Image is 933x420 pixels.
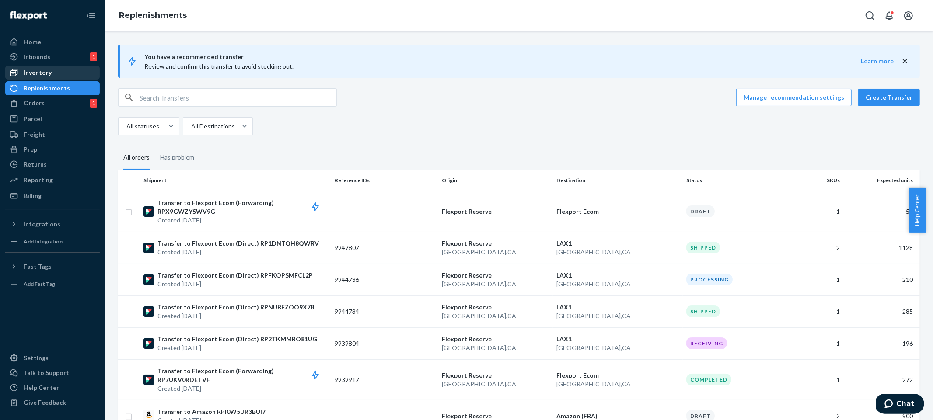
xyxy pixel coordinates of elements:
div: Settings [24,354,49,362]
a: Add Integration [5,235,100,249]
span: You have a recommended transfer [144,52,861,62]
div: Prep [24,145,37,154]
p: Created [DATE] [157,384,328,393]
th: Status [683,170,790,191]
td: 9944736 [331,264,438,295]
div: Give Feedback [24,398,66,407]
div: Receiving [686,337,727,349]
p: LAX1 [556,239,679,248]
a: Replenishments [5,81,100,95]
div: Add Integration [24,238,63,245]
input: Search Transfers [140,89,336,106]
p: Transfer to Flexport Ecom (Forwarding) RPX9GWZYSWV9G [157,198,328,216]
button: close [901,57,909,66]
td: 1 [790,327,843,359]
th: Shipment [140,170,331,191]
p: Transfer to Amazon RPI0W5UR3BUI7 [157,407,266,416]
td: 9939804 [331,327,438,359]
th: Origin [438,170,553,191]
th: SKUs [790,170,843,191]
div: Completed [686,374,731,385]
button: Help Center [909,188,926,233]
div: All Destinations [191,122,235,131]
td: 1 [790,191,843,232]
div: All statuses [126,122,159,131]
p: [GEOGRAPHIC_DATA] , CA [556,344,679,352]
button: Create Transfer [858,89,920,106]
div: Home [24,38,41,46]
iframe: Opens a widget where you can chat to one of our agents [876,394,924,416]
td: 285 [843,295,920,327]
p: [GEOGRAPHIC_DATA] , CA [556,312,679,320]
td: 56 [843,191,920,232]
p: Created [DATE] [157,344,317,352]
div: Processing [686,274,733,285]
p: Flexport Reserve [442,271,549,280]
p: Transfer to Flexport Ecom (Direct) RP1DNTQH8QWRV [157,239,319,248]
p: LAX1 [556,335,679,344]
div: Integrations [24,220,60,229]
input: All Destinations [190,122,191,131]
img: Flexport logo [10,11,47,20]
a: Inventory [5,66,100,80]
div: Draft [686,205,715,217]
p: Flexport Reserve [442,207,549,216]
div: Shipped [686,305,720,317]
p: Flexport Ecom [556,207,679,216]
td: 9944734 [331,295,438,327]
p: Created [DATE] [157,312,314,320]
p: LAX1 [556,303,679,312]
button: Fast Tags [5,260,100,274]
td: 9939917 [331,359,438,400]
a: Help Center [5,381,100,395]
div: Has problem [160,146,194,169]
button: Open notifications [881,7,898,24]
div: Reporting [24,176,53,184]
p: Flexport Ecom [556,371,679,380]
a: Settings [5,351,100,365]
p: [GEOGRAPHIC_DATA] , CA [442,380,549,389]
div: Freight [24,130,45,139]
td: 272 [843,359,920,400]
a: Inbounds1 [5,50,100,64]
a: Reporting [5,173,100,187]
div: Returns [24,160,47,169]
p: Transfer to Flexport Ecom (Direct) RP2TKMMRO81UG [157,335,317,344]
button: Give Feedback [5,396,100,410]
a: Home [5,35,100,49]
button: Open account menu [900,7,917,24]
th: Destination [553,170,683,191]
p: [GEOGRAPHIC_DATA] , CA [556,380,679,389]
ol: breadcrumbs [112,3,194,28]
div: Fast Tags [24,262,52,271]
th: Expected units [843,170,920,191]
p: Flexport Reserve [442,335,549,344]
div: Help Center [24,383,59,392]
button: Integrations [5,217,100,231]
div: Parcel [24,115,42,123]
td: 196 [843,327,920,359]
div: Inventory [24,68,52,77]
div: Billing [24,191,42,200]
p: Transfer to Flexport Ecom (Direct) RPFKOPSMFCL2P [157,271,313,280]
td: 9947807 [331,232,438,264]
button: Manage recommendation settings [736,89,852,106]
div: Talk to Support [24,368,69,377]
a: Freight [5,128,100,142]
p: Created [DATE] [157,216,328,225]
div: Shipped [686,242,720,253]
p: LAX1 [556,271,679,280]
td: 2 [790,232,843,264]
div: 1 [90,52,97,61]
td: 1 [790,264,843,295]
span: Review and confirm this transfer to avoid stocking out. [144,62,294,70]
p: Created [DATE] [157,248,319,257]
p: [GEOGRAPHIC_DATA] , CA [556,280,679,288]
p: Created [DATE] [157,280,313,288]
div: All orders [123,146,150,170]
button: Learn more [861,57,894,66]
button: Talk to Support [5,366,100,380]
p: Flexport Reserve [442,371,549,380]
